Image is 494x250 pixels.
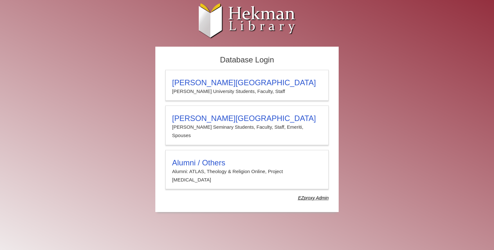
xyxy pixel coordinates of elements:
[172,158,322,184] summary: Alumni / OthersAlumni: ATLAS, Theology & Religion Online, Project [MEDICAL_DATA]
[298,195,329,200] dfn: Use Alumni login
[172,123,322,140] p: [PERSON_NAME] Seminary Students, Faculty, Staff, Emeriti, Spouses
[162,53,332,67] h2: Database Login
[172,158,322,167] h3: Alumni / Others
[165,70,329,101] a: [PERSON_NAME][GEOGRAPHIC_DATA][PERSON_NAME] University Students, Faculty, Staff
[172,167,322,184] p: Alumni: ATLAS, Theology & Religion Online, Project [MEDICAL_DATA]
[165,106,329,145] a: [PERSON_NAME][GEOGRAPHIC_DATA][PERSON_NAME] Seminary Students, Faculty, Staff, Emeriti, Spouses
[172,78,322,87] h3: [PERSON_NAME][GEOGRAPHIC_DATA]
[172,114,322,123] h3: [PERSON_NAME][GEOGRAPHIC_DATA]
[172,87,322,96] p: [PERSON_NAME] University Students, Faculty, Staff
